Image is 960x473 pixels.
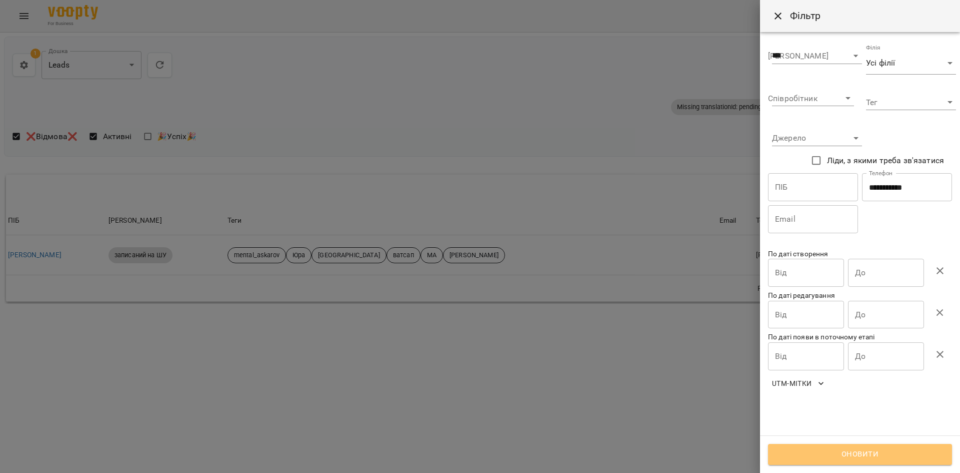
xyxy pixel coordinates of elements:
[827,155,944,167] span: Ліди, з якими треба зв'язатися
[768,95,817,103] label: Співробітник
[779,448,941,461] span: Оновити
[766,4,790,28] button: Close
[790,8,948,24] h6: Фільтр
[768,444,952,465] button: Оновити
[768,332,952,342] p: По даті появи в поточному етапі
[768,291,952,301] p: По даті редагування
[866,57,944,69] span: Усі філії
[866,52,956,75] div: Усі філії
[768,374,828,392] button: UTM-мітки
[768,52,828,60] label: [PERSON_NAME]
[866,45,880,51] label: Філія
[772,377,824,389] span: UTM-мітки
[768,249,952,259] p: По даті створення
